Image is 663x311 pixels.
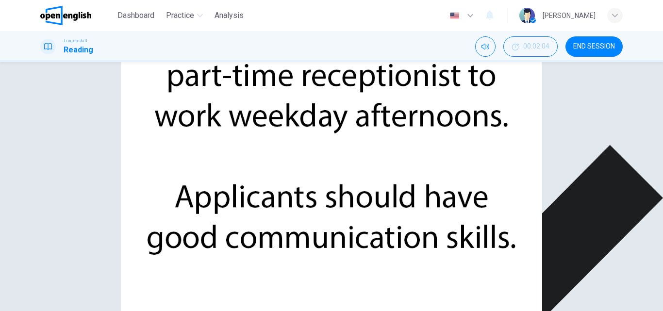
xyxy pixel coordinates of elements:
[117,10,154,21] span: Dashboard
[40,6,91,25] img: OpenEnglish logo
[114,7,158,24] button: Dashboard
[519,8,535,23] img: Profile picture
[503,36,558,57] div: Hide
[448,12,461,19] img: en
[523,43,549,50] span: 00:02:04
[503,36,558,57] button: 00:02:04
[215,10,244,21] span: Analysis
[211,7,248,24] button: Analysis
[64,44,93,56] h1: Reading
[565,36,623,57] button: END SESSION
[166,10,194,21] span: Practice
[40,6,114,25] a: OpenEnglish logo
[475,36,496,57] div: Mute
[573,43,615,50] span: END SESSION
[64,37,87,44] span: Linguaskill
[162,7,207,24] button: Practice
[543,10,596,21] div: [PERSON_NAME]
